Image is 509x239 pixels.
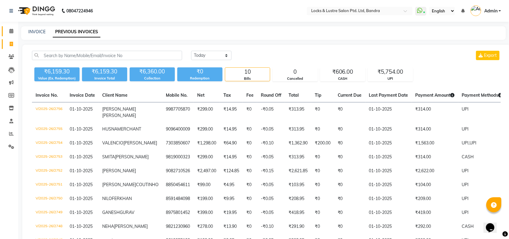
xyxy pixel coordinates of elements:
[243,164,257,178] td: ₹0
[194,164,220,178] td: ₹2,497.00
[66,2,93,19] b: 08047224946
[462,106,469,112] span: UPI
[136,182,159,187] span: COUTINHO
[28,29,46,34] a: INVOICE
[102,224,114,229] span: NEHA
[334,206,365,220] td: ₹0
[365,192,412,206] td: 01-10-2025
[365,220,412,234] td: 01-10-2025
[257,220,285,234] td: -₹0.10
[285,206,311,220] td: ₹418.95
[412,206,458,220] td: ₹419.00
[462,126,469,132] span: UPI
[162,192,194,206] td: 8591484098
[368,68,413,76] div: ₹5,754.00
[365,122,412,136] td: 01-10-2025
[102,106,136,112] span: [PERSON_NAME]
[102,196,120,201] span: NILOFER
[257,178,285,192] td: -₹0.05
[462,154,474,160] span: CASH
[289,92,299,98] span: Total
[120,196,132,201] span: KHAN
[225,76,270,81] div: Bills
[243,220,257,234] td: ₹0
[243,136,257,150] td: ₹0
[285,220,311,234] td: ₹291.90
[476,51,500,60] button: Export
[311,164,334,178] td: ₹0
[102,126,117,132] span: HUSNA
[257,150,285,164] td: -₹0.05
[416,92,455,98] span: Payment Amount
[102,92,128,98] span: Client Name
[32,192,66,206] td: V/2025-26/2750
[220,206,243,220] td: ₹19.95
[311,102,334,123] td: ₹0
[162,164,194,178] td: 9082710526
[412,220,458,234] td: ₹292.00
[257,102,285,123] td: -₹0.05
[53,27,100,37] a: PREVIOUS INVOICES
[285,192,311,206] td: ₹208.95
[462,210,469,215] span: UPI
[315,92,321,98] span: Tip
[130,67,175,76] div: ₹6,360.00
[311,220,334,234] td: ₹0
[194,136,220,150] td: ₹1,298.00
[484,8,498,14] span: Admin
[223,92,231,98] span: Tax
[484,53,497,58] span: Export
[194,220,220,234] td: ₹278.00
[220,164,243,178] td: ₹124.85
[311,122,334,136] td: ₹0
[462,168,469,173] span: UPI
[412,122,458,136] td: ₹314.00
[462,196,469,201] span: UPI
[311,178,334,192] td: ₹0
[102,168,136,173] span: [PERSON_NAME]
[220,220,243,234] td: ₹13.90
[334,102,365,123] td: ₹0
[334,220,365,234] td: ₹0
[70,140,93,146] span: 01-10-2025
[243,192,257,206] td: ₹0
[311,136,334,150] td: ₹200.00
[194,178,220,192] td: ₹99.00
[338,92,362,98] span: Current Due
[162,136,194,150] td: 7303850607
[368,76,413,81] div: UPI
[32,122,66,136] td: V/2025-26/2755
[334,150,365,164] td: ₹0
[285,102,311,123] td: ₹313.95
[311,206,334,220] td: ₹0
[34,76,80,81] div: Value (Ex. Redemption)
[70,126,93,132] span: 01-10-2025
[194,192,220,206] td: ₹199.00
[166,92,188,98] span: Mobile No.
[162,206,194,220] td: 8975801452
[462,140,470,146] span: UPI,
[257,192,285,206] td: -₹0.05
[412,178,458,192] td: ₹104.00
[243,122,257,136] td: ₹0
[257,136,285,150] td: -₹0.10
[82,67,127,76] div: ₹6,159.30
[285,164,311,178] td: ₹2,621.85
[177,76,223,81] div: Redemption
[114,224,148,229] span: [PERSON_NAME]
[32,206,66,220] td: V/2025-26/2749
[15,2,57,19] img: logo
[243,178,257,192] td: ₹0
[220,192,243,206] td: ₹9.95
[220,178,243,192] td: ₹4.95
[162,122,194,136] td: 9096400009
[194,206,220,220] td: ₹399.00
[177,67,223,76] div: ₹0
[70,154,93,160] span: 01-10-2025
[273,76,318,81] div: Cancelled
[365,102,412,123] td: 01-10-2025
[365,178,412,192] td: 01-10-2025
[70,210,93,215] span: 01-10-2025
[32,164,66,178] td: V/2025-26/2752
[32,178,66,192] td: V/2025-26/2751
